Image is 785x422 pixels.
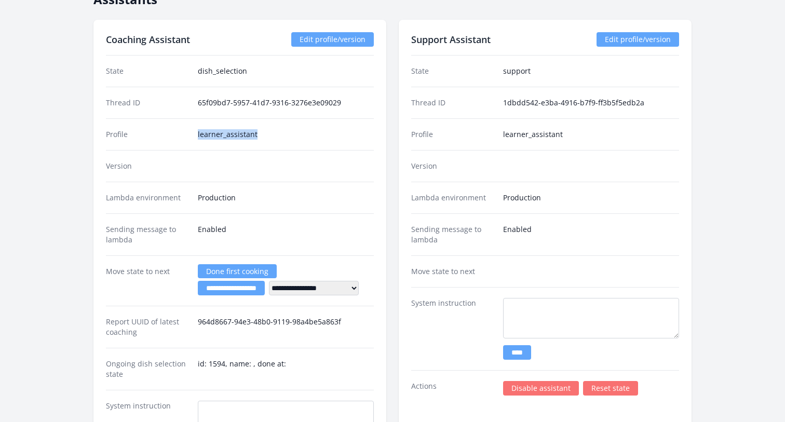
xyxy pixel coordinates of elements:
dt: Lambda environment [106,193,190,203]
dd: 964d8667-94e3-48b0-9119-98a4be5a863f [198,317,374,337]
dt: System instruction [411,298,495,360]
a: Edit profile/version [597,32,679,47]
dt: Thread ID [106,98,190,108]
dt: Move state to next [411,266,495,277]
dd: Enabled [198,224,374,245]
dd: learner_assistant [198,129,374,140]
a: Disable assistant [503,381,579,396]
h2: Coaching Assistant [106,32,190,47]
dd: learner_assistant [503,129,679,140]
dt: Move state to next [106,266,190,295]
dt: Sending message to lambda [106,224,190,245]
dt: Profile [411,129,495,140]
dt: Lambda environment [411,193,495,203]
a: Edit profile/version [291,32,374,47]
a: Done first cooking [198,264,277,278]
dd: Enabled [503,224,679,245]
dd: support [503,66,679,76]
dt: Ongoing dish selection state [106,359,190,379]
dt: Version [106,161,190,171]
dt: Sending message to lambda [411,224,495,245]
dt: Version [411,161,495,171]
dt: State [411,66,495,76]
dt: Profile [106,129,190,140]
dd: Production [198,193,374,203]
h2: Support Assistant [411,32,491,47]
dd: 1dbdd542-e3ba-4916-b7f9-ff3b5f5edb2a [503,98,679,108]
dt: Report UUID of latest coaching [106,317,190,337]
dd: id: 1594, name: , done at: [198,359,374,379]
dt: Actions [411,381,495,396]
dt: State [106,66,190,76]
dd: 65f09bd7-5957-41d7-9316-3276e3e09029 [198,98,374,108]
a: Reset state [583,381,638,396]
dt: Thread ID [411,98,495,108]
dd: dish_selection [198,66,374,76]
dd: Production [503,193,679,203]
